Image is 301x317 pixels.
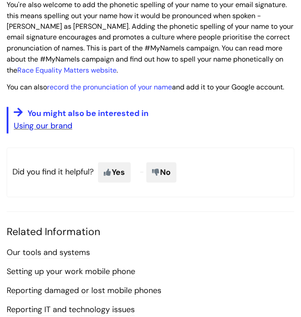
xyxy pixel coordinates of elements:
a: Setting up your work mobile phone [7,267,135,278]
a: Our tools and systems [7,247,90,259]
a: Reporting damaged or lost mobile phones [7,286,161,297]
span: You might also be interested in [27,108,149,119]
span: No [146,162,176,183]
p: Did you find it helpful? [7,148,294,197]
span: Yes [98,162,131,183]
h4: Related Information [7,226,294,239]
a: Race Equality Matters website [17,66,117,75]
a: Using our brand [14,121,72,131]
a: Reporting IT and technology issues [7,305,135,316]
a: record the pronunciation of your name [47,83,172,92]
span: You can also and add it to your Google account. [7,83,284,92]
